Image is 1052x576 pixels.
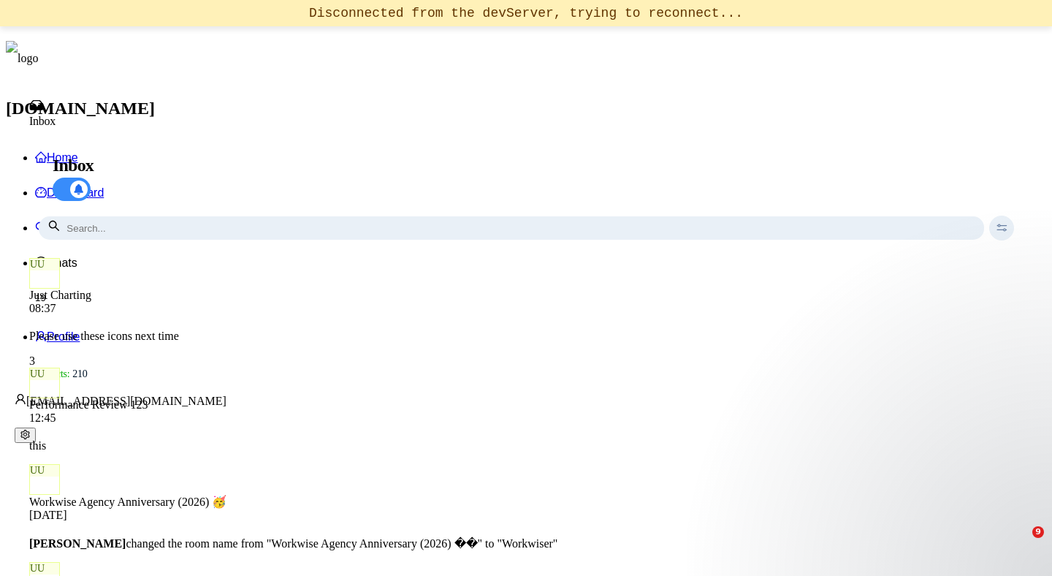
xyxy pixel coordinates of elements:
[29,509,1023,522] div: [DATE]
[15,428,36,441] a: setting
[6,91,1046,126] h1: [DOMAIN_NAME]
[1002,526,1037,561] iframe: Intercom live chat
[30,368,59,380] div: UU
[29,302,1023,315] div: 08:37
[29,495,1023,509] div: Workwise Agency Anniversary (2026) 🥳
[29,330,1023,343] p: Please use these icons next time
[47,220,60,236] span: search
[6,41,38,76] img: logo
[30,259,59,270] div: UU
[29,398,1023,412] div: Performance Review 123
[30,563,59,575] div: UU
[29,537,1023,550] p: changed the room name from "Workwise Agency Anniversary (2026) ��" to "Workwiser"
[15,368,26,380] img: upwork-logo.png
[15,428,36,443] button: setting
[29,115,56,127] span: Inbox
[29,439,1023,452] p: this
[29,412,1023,425] div: 12:45
[29,537,126,550] strong: [PERSON_NAME]
[29,355,1023,368] div: 3
[53,154,999,178] h1: Inbox
[29,289,1023,302] div: Just Charting
[20,430,30,439] span: setting
[1032,526,1044,538] span: 9
[39,212,984,245] input: Search...
[30,465,59,477] div: UU
[15,393,26,405] span: user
